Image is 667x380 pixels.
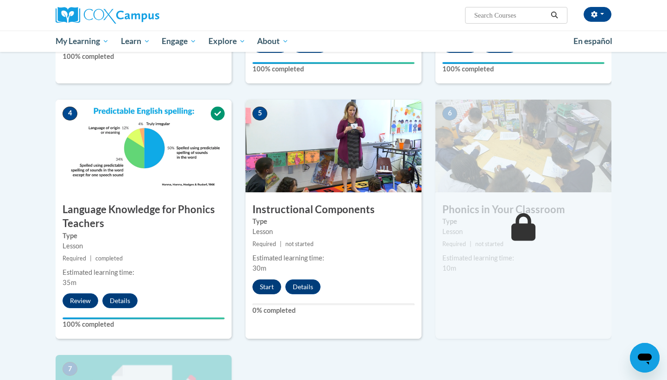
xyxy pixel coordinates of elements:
button: Details [285,279,321,294]
div: Lesson [252,227,415,237]
img: Course Image [435,100,611,192]
span: Required [63,255,86,262]
span: Required [252,241,276,247]
span: Explore [208,36,245,47]
span: 5 [252,107,267,120]
img: Course Image [245,100,422,192]
button: Account Settings [584,7,611,22]
a: My Learning [50,31,115,52]
div: Your progress [252,62,415,64]
label: 100% completed [63,319,225,329]
label: Type [442,216,604,227]
span: About [257,36,289,47]
a: Learn [115,31,156,52]
span: 35m [63,279,76,286]
span: En español [573,36,612,46]
div: Estimated learning time: [252,253,415,263]
div: Lesson [442,227,604,237]
button: Details [102,293,138,308]
label: 100% completed [252,64,415,74]
label: Type [63,231,225,241]
label: Type [252,216,415,227]
span: Engage [162,36,196,47]
span: 6 [442,107,457,120]
div: Your progress [63,317,225,319]
button: Search [547,10,561,21]
span: 10m [442,264,456,272]
label: 100% completed [63,51,225,62]
span: 4 [63,107,77,120]
h3: Language Knowledge for Phonics Teachers [56,203,232,231]
button: Start [252,279,281,294]
span: 7 [63,362,77,376]
div: Your progress [442,62,604,64]
img: Cox Campus [56,7,159,24]
a: Cox Campus [56,7,232,24]
div: Estimated learning time: [442,253,604,263]
span: | [470,241,472,247]
h3: Instructional Components [245,203,422,217]
span: 30m [252,264,266,272]
span: | [90,255,92,262]
img: Course Image [56,100,232,192]
span: completed [95,255,123,262]
span: Learn [121,36,150,47]
a: About [252,31,295,52]
span: Required [442,241,466,247]
label: 0% completed [252,305,415,316]
span: not started [285,241,314,247]
a: Explore [202,31,252,52]
a: Engage [156,31,202,52]
span: My Learning [56,36,109,47]
span: not started [475,241,503,247]
label: 100% completed [442,64,604,74]
iframe: Button to launch messaging window [630,343,660,373]
button: Review [63,293,98,308]
a: En español [567,32,618,51]
input: Search Courses [473,10,547,21]
span: | [280,241,282,247]
h3: Phonics in Your Classroom [435,203,611,217]
div: Estimated learning time: [63,267,225,278]
div: Main menu [42,31,625,52]
div: Lesson [63,241,225,251]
